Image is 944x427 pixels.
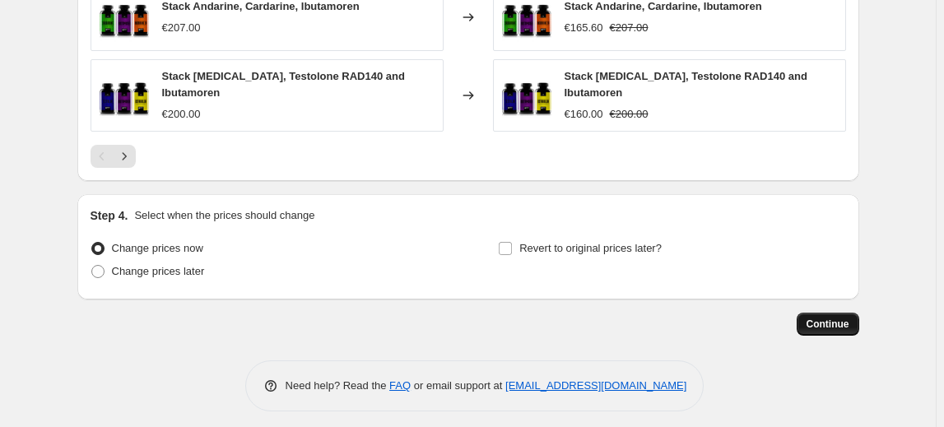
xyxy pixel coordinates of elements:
[807,318,849,331] span: Continue
[112,242,203,254] span: Change prices now
[565,106,603,123] div: €160.00
[286,379,390,392] span: Need help? Read the
[162,20,201,36] div: €207.00
[565,20,603,36] div: €165.60
[389,379,411,392] a: FAQ
[134,207,314,224] p: Select when the prices should change
[100,71,149,120] img: RAD140_MK677_MK2866_2048x2048px_80x.png
[162,70,405,99] span: Stack [MEDICAL_DATA], Testolone RAD140 and Ibutamoren
[112,265,205,277] span: Change prices later
[502,71,551,120] img: RAD140_MK677_MK2866_2048x2048px_80x.png
[411,379,505,392] span: or email support at
[91,145,136,168] nav: Pagination
[91,207,128,224] h2: Step 4.
[797,313,859,336] button: Continue
[505,379,686,392] a: [EMAIL_ADDRESS][DOMAIN_NAME]
[519,242,662,254] span: Revert to original prices later?
[113,145,136,168] button: Next
[162,106,201,123] div: €200.00
[565,70,807,99] span: Stack [MEDICAL_DATA], Testolone RAD140 and Ibutamoren
[610,20,649,36] strike: €207.00
[610,106,649,123] strike: €200.00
